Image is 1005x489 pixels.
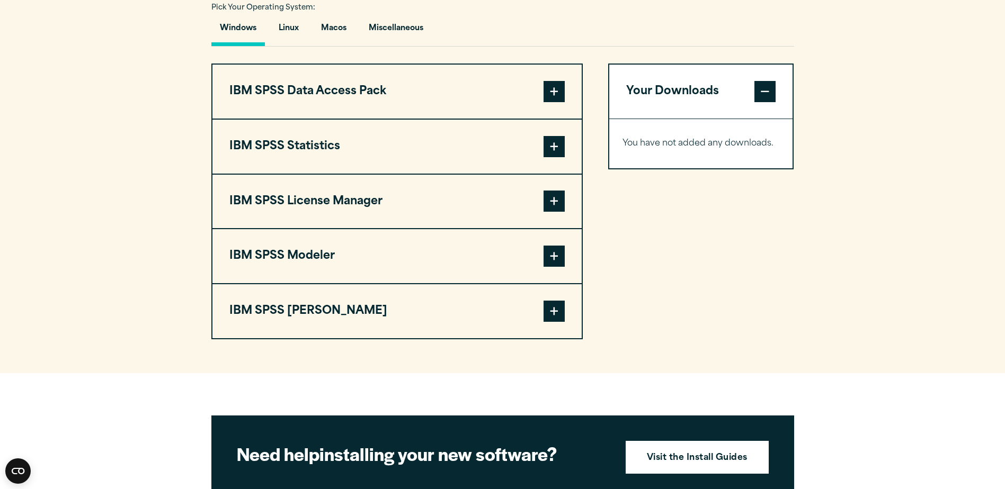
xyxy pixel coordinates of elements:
button: Windows [211,16,265,46]
div: Your Downloads [609,119,793,168]
strong: Need help [237,441,319,466]
button: Linux [270,16,307,46]
button: Your Downloads [609,65,793,119]
strong: Visit the Install Guides [647,451,748,465]
button: IBM SPSS Modeler [212,229,582,283]
h2: installing your new software? [237,442,608,466]
span: Pick Your Operating System: [211,4,315,11]
p: You have not added any downloads. [622,136,780,151]
button: IBM SPSS [PERSON_NAME] [212,284,582,338]
a: Visit the Install Guides [626,441,769,474]
button: Miscellaneous [360,16,432,46]
button: IBM SPSS Data Access Pack [212,65,582,119]
button: IBM SPSS Statistics [212,120,582,174]
button: IBM SPSS License Manager [212,175,582,229]
button: Open CMP widget [5,458,31,484]
button: Macos [313,16,355,46]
